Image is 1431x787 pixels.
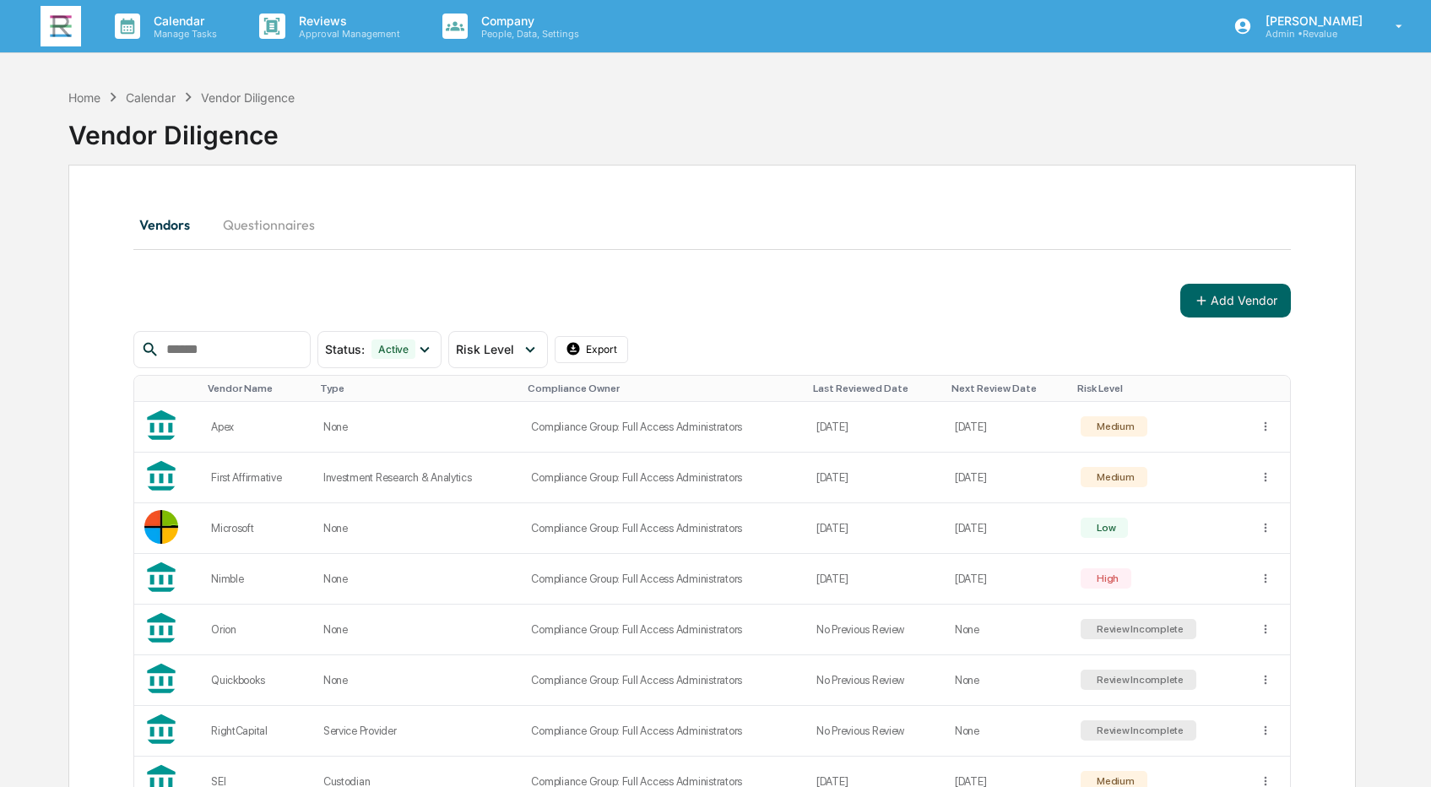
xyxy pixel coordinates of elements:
[133,204,209,245] button: Vendors
[945,503,1071,554] td: [DATE]
[68,90,100,105] div: Home
[945,402,1071,453] td: [DATE]
[468,28,588,40] p: People, Data, Settings
[313,706,522,757] td: Service Provider
[1093,725,1184,736] div: Review Incomplete
[201,90,295,105] div: Vendor Diligence
[945,554,1071,605] td: [DATE]
[208,383,306,394] div: Toggle SortBy
[806,706,945,757] td: No Previous Review
[313,605,522,655] td: None
[1093,573,1119,584] div: High
[209,204,328,245] button: Questionnaires
[371,339,415,359] div: Active
[521,402,805,453] td: Compliance Group: Full Access Administrators
[211,623,303,636] div: Orion
[806,503,945,554] td: [DATE]
[211,471,303,484] div: First Affirmative
[313,453,522,503] td: Investment Research & Analytics
[521,605,805,655] td: Compliance Group: Full Access Administrators
[813,383,938,394] div: Toggle SortBy
[1252,28,1371,40] p: Admin • Revalue
[211,421,303,433] div: Apex
[1093,471,1134,483] div: Medium
[133,204,1291,245] div: secondary tabs example
[320,383,515,394] div: Toggle SortBy
[211,674,303,687] div: Quickbooks
[806,402,945,453] td: [DATE]
[1077,383,1241,394] div: Toggle SortBy
[1093,421,1134,432] div: Medium
[211,725,303,737] div: RightCapital
[68,106,1357,150] div: Vendor Diligence
[945,605,1071,655] td: None
[285,14,409,28] p: Reviews
[468,14,588,28] p: Company
[806,453,945,503] td: [DATE]
[285,28,409,40] p: Approval Management
[211,522,303,535] div: Microsoft
[140,28,225,40] p: Manage Tasks
[1093,522,1115,534] div: Low
[148,383,194,394] div: Toggle SortBy
[521,655,805,706] td: Compliance Group: Full Access Administrators
[528,383,799,394] div: Toggle SortBy
[1093,775,1134,787] div: Medium
[144,510,178,544] img: Vendor Logo
[521,706,805,757] td: Compliance Group: Full Access Administrators
[806,655,945,706] td: No Previous Review
[521,453,805,503] td: Compliance Group: Full Access Administrators
[456,342,514,356] span: Risk Level
[126,90,176,105] div: Calendar
[1180,284,1291,318] button: Add Vendor
[313,503,522,554] td: None
[945,453,1071,503] td: [DATE]
[945,655,1071,706] td: None
[521,503,805,554] td: Compliance Group: Full Access Administrators
[1093,623,1184,635] div: Review Incomplete
[313,655,522,706] td: None
[313,402,522,453] td: None
[1252,14,1371,28] p: [PERSON_NAME]
[1262,383,1283,394] div: Toggle SortBy
[806,554,945,605] td: [DATE]
[211,573,303,585] div: Nimble
[521,554,805,605] td: Compliance Group: Full Access Administrators
[951,383,1064,394] div: Toggle SortBy
[313,554,522,605] td: None
[1093,674,1184,686] div: Review Incomplete
[140,14,225,28] p: Calendar
[325,342,365,356] span: Status :
[945,706,1071,757] td: None
[806,605,945,655] td: No Previous Review
[41,6,81,46] img: logo
[555,336,629,363] button: Export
